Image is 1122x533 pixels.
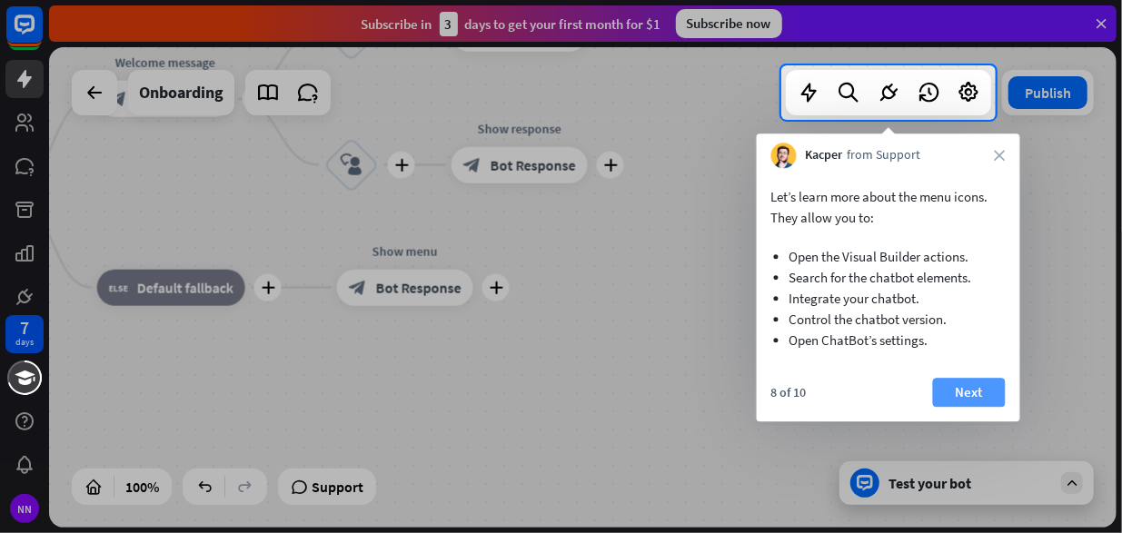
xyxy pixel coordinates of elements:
p: Let’s learn more about the menu icons. They allow you to: [771,186,1006,228]
div: 8 of 10 [771,384,807,400]
span: Kacper [806,147,843,165]
span: from Support [848,147,921,165]
button: Open LiveChat chat widget [15,7,69,62]
li: Open ChatBot’s settings. [789,330,988,350]
i: close [995,150,1006,161]
li: Open the Visual Builder actions. [789,246,988,267]
li: Search for the chatbot elements. [789,267,988,288]
li: Integrate your chatbot. [789,288,988,309]
li: Control the chatbot version. [789,309,988,330]
button: Next [933,378,1006,407]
